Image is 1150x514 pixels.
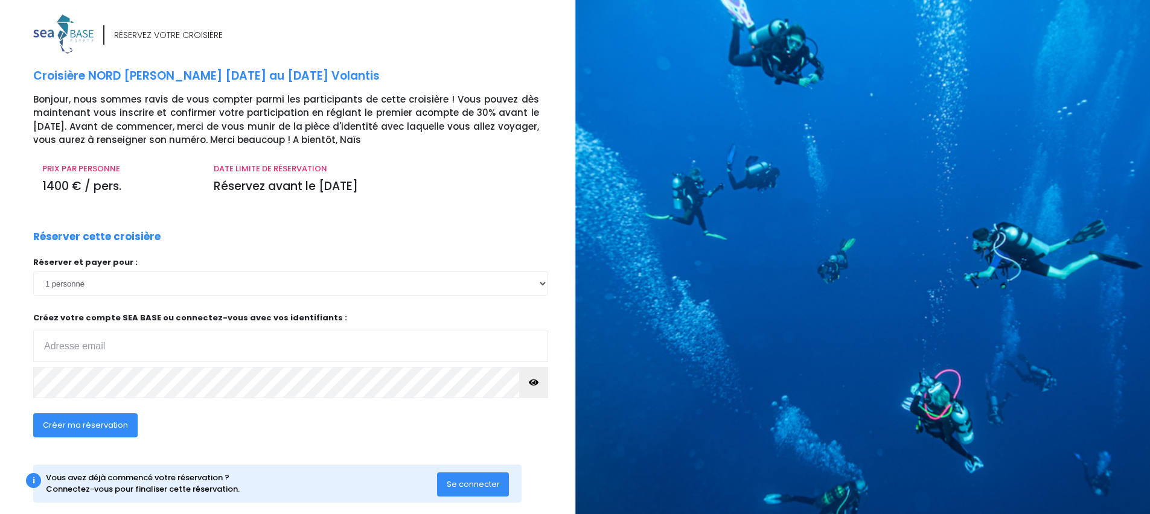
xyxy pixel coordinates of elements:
[46,472,437,495] div: Vous avez déjà commencé votre réservation ? Connectez-vous pour finaliser cette réservation.
[33,229,161,245] p: Réserver cette croisière
[33,413,138,437] button: Créer ma réservation
[42,163,196,175] p: PRIX PAR PERSONNE
[43,419,128,431] span: Créer ma réservation
[33,14,94,54] img: logo_color1.png
[33,256,548,268] p: Réserver et payer pour :
[33,68,566,85] p: Croisière NORD [PERSON_NAME] [DATE] au [DATE] Volantis
[214,178,538,195] p: Réservez avant le [DATE]
[33,331,548,362] input: Adresse email
[33,93,566,147] p: Bonjour, nous sommes ravis de vous compter parmi les participants de cette croisière ! Vous pouve...
[437,478,510,489] a: Se connecter
[447,478,500,490] span: Se connecter
[33,312,548,362] p: Créez votre compte SEA BASE ou connectez-vous avec vos identifiants :
[214,163,538,175] p: DATE LIMITE DE RÉSERVATION
[114,29,223,42] div: RÉSERVEZ VOTRE CROISIÈRE
[26,473,41,488] div: i
[42,178,196,195] p: 1400 € / pers.
[437,472,510,497] button: Se connecter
